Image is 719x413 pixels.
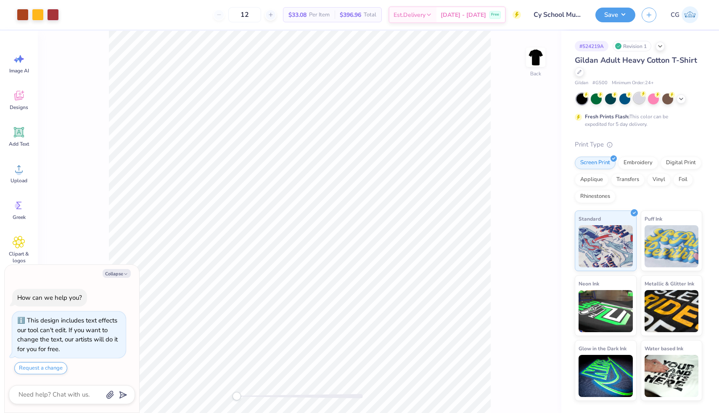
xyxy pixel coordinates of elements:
div: This design includes text effects our tool can't edit. If you want to change the text, our artist... [17,316,118,353]
div: Print Type [575,140,702,149]
div: This color can be expedited for 5 day delivery. [585,113,688,128]
span: # G500 [592,80,608,87]
div: Foil [673,173,693,186]
div: Transfers [611,173,645,186]
img: Puff Ink [645,225,699,267]
a: CG [667,6,702,23]
div: How can we help you? [17,293,82,302]
div: Accessibility label [233,392,241,400]
input: Untitled Design [527,6,589,23]
span: Upload [11,177,27,184]
button: Collapse [103,269,131,278]
button: Request a change [14,362,67,374]
span: Free [491,12,499,18]
div: Rhinestones [575,190,616,203]
span: Image AI [9,67,29,74]
span: $396.96 [340,11,361,19]
span: CG [671,10,679,20]
span: Gildan [575,80,588,87]
strong: Fresh Prints Flash: [585,113,629,120]
img: Glow in the Dark Ink [579,355,633,397]
span: Gildan Adult Heavy Cotton T-Shirt [575,55,697,65]
div: Back [530,70,541,77]
span: Standard [579,214,601,223]
span: Greek [13,214,26,221]
span: Clipart & logos [5,250,33,264]
img: Water based Ink [645,355,699,397]
div: Digital Print [661,157,701,169]
img: Carlee Gerke [682,6,698,23]
img: Back [527,49,544,66]
span: Per Item [309,11,330,19]
div: # 524219A [575,41,608,51]
span: [DATE] - [DATE] [441,11,486,19]
span: Designs [10,104,28,111]
div: Applique [575,173,608,186]
input: – – [228,7,261,22]
span: Est. Delivery [394,11,426,19]
span: Minimum Order: 24 + [612,80,654,87]
span: Metallic & Glitter Ink [645,279,694,288]
span: Water based Ink [645,344,683,353]
span: Total [364,11,376,19]
span: Glow in the Dark Ink [579,344,626,353]
span: $33.08 [288,11,307,19]
div: Screen Print [575,157,616,169]
button: Save [595,8,635,22]
div: Embroidery [618,157,658,169]
span: Add Text [9,141,29,147]
span: Puff Ink [645,214,662,223]
img: Standard [579,225,633,267]
div: Revision 1 [613,41,651,51]
img: Metallic & Glitter Ink [645,290,699,332]
img: Neon Ink [579,290,633,332]
span: Neon Ink [579,279,599,288]
div: Vinyl [647,173,671,186]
